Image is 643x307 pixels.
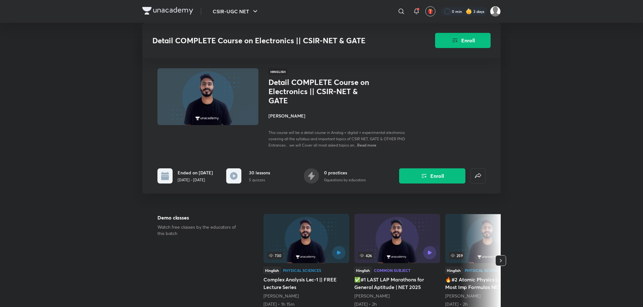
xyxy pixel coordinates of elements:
[466,8,472,15] img: streak
[283,268,321,272] div: Physical Sciences
[263,293,349,299] div: Shanu Arora
[357,142,376,147] span: Read more
[249,177,270,183] p: 5 quizzes
[449,252,464,259] span: 259
[267,252,283,259] span: 730
[263,293,299,299] a: [PERSON_NAME]
[142,7,193,16] a: Company Logo
[374,268,410,272] div: Common Subject
[354,293,440,299] div: Shanu Arora
[354,276,440,291] h5: ✅#1 LAST LAP Marathons for General Aptitude | NET 2025
[354,267,371,274] div: Hinglish
[324,169,366,176] h6: 0 practices
[142,7,193,15] img: Company Logo
[268,78,372,105] h1: Detail COMPLETE Course on Electronics || CSIR-NET & GATE
[157,214,243,221] h5: Demo classes
[249,169,270,176] h6: 30 lessons
[324,177,366,183] p: 0 questions by educators
[470,168,486,184] button: false
[399,168,465,184] button: Enroll
[263,276,349,291] h5: Complex Analysis Lec-1 || FREE Lecture Series
[445,267,462,274] div: Hinglish
[268,112,410,119] h4: [PERSON_NAME]
[354,293,390,299] a: [PERSON_NAME]
[490,6,501,17] img: Rai Haldar
[445,293,481,299] a: [PERSON_NAME]
[209,5,263,18] button: CSIR-UGC NET
[268,68,287,75] span: Hinglish
[152,36,399,45] h3: Detail COMPLETE Course on Electronics || CSIR-NET & GATE
[428,9,433,14] img: avatar
[358,252,373,259] span: 426
[268,130,405,147] span: This course will be a detail course in Analog + digital + experimental electronics covering all t...
[435,33,491,48] button: Enroll
[178,169,213,176] h6: Ended on [DATE]
[445,276,531,291] h5: 🔥#2 Atomic Physics Last LAP || Most Imp Formulas NET-GATE
[263,267,280,274] div: Hinglish
[178,177,213,183] p: [DATE] - [DATE]
[157,224,243,237] p: Watch free classes by the educators of this batch
[425,6,435,16] button: avatar
[156,68,259,126] img: Thumbnail
[445,293,531,299] div: Shanu Arora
